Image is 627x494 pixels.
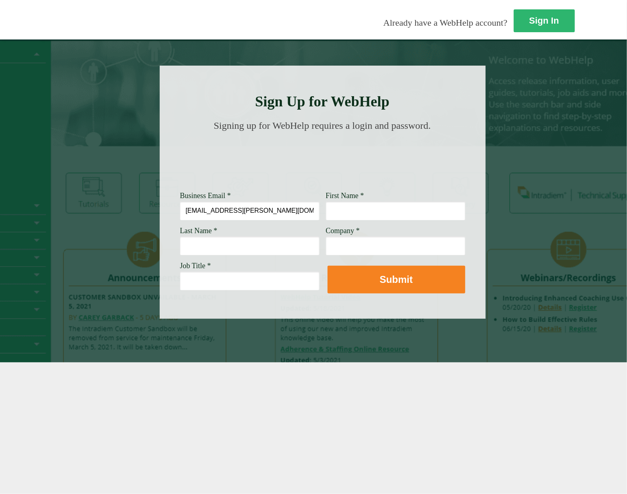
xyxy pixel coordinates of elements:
[380,274,413,285] strong: Submit
[328,266,465,293] button: Submit
[255,93,389,110] strong: Sign Up for WebHelp
[326,192,364,200] span: First Name *
[185,139,460,180] img: Need Credentials? Sign up below. Have Credentials? Use the sign-in button.
[180,227,218,235] span: Last Name *
[514,9,575,32] a: Sign In
[214,120,431,131] span: Signing up for WebHelp requires a login and password.
[180,262,211,270] span: Job Title *
[180,192,231,200] span: Business Email *
[326,227,360,235] span: Company *
[529,15,559,26] strong: Sign In
[383,18,507,28] span: Already have a WebHelp account?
